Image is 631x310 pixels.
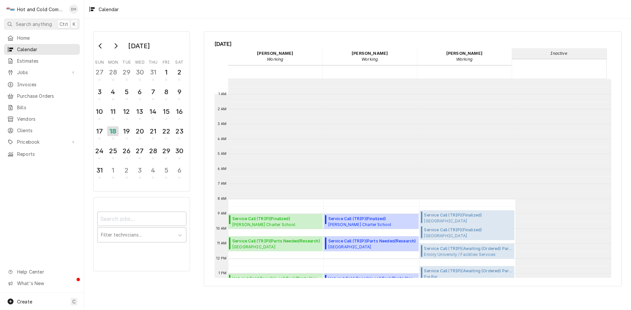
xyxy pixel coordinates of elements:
[4,136,80,147] a: Go to Pricebook
[161,126,171,136] div: 22
[161,87,171,97] div: 8
[322,48,417,65] div: David Harris - Working
[6,5,15,14] div: H
[135,146,145,156] div: 27
[93,57,106,65] th: Sunday
[122,107,132,116] div: 12
[328,244,417,249] span: [GEOGRAPHIC_DATA] Dining, [GEOGRAPHIC_DATA], [GEOGRAPHIC_DATA]
[122,165,132,175] div: 2
[420,225,515,240] div: [Service] Service Call (TRIP) Hampton Inn 116 Clairmont Ave., Decatur, GA 30030 ID: JOB-855 Statu...
[135,87,145,97] div: 6
[228,236,323,251] div: Service Call (TRIP)(Parts Needed/Research)[GEOGRAPHIC_DATA]Dining, [GEOGRAPHIC_DATA], [GEOGRAPHIC...
[228,214,323,229] div: Service Call (TRIP)(Finalized)[PERSON_NAME] Charter SchoolHigh School / [STREET_ADDRESS][PERSON_N...
[216,211,228,216] span: 9 AM
[550,51,567,56] em: Inactive
[108,146,118,156] div: 25
[324,236,419,251] div: [Service] Service Call (TRIP) Oglethorpe University Dining, Atlanta, ga ID: JOB-955 Status: Parts...
[4,278,80,289] a: Go to What's New
[328,238,417,244] span: Service Call (TRIP) ( Parts Needed/Research )
[324,214,419,229] div: [Service] Service Call (TRIP) Charles Drew Charter School High School / 300 Eva Davis Way SE, Atl...
[232,216,321,222] span: Service Call (TRIP) ( Finalized )
[424,274,512,279] span: Pie Bar Pie Bar Woodstock / [STREET_ADDRESS]
[148,87,158,97] div: 7
[215,226,228,231] span: 10 AM
[424,212,496,218] span: Service Call (TRIP) ( Finalized )
[122,87,132,97] div: 5
[94,165,105,175] div: 31
[216,241,228,246] span: 11 AM
[4,125,80,136] a: Clients
[108,87,118,97] div: 4
[216,107,228,112] span: 2 AM
[4,18,80,30] button: Search anythingCtrlK
[4,102,80,113] a: Bills
[420,244,515,259] div: [Service] Service Call (TRIP) Emory University / Facilities Services WMRB LAB 3312 / 101 Woodruff...
[94,107,105,116] div: 10
[446,51,482,56] strong: [PERSON_NAME]
[148,107,158,116] div: 14
[16,21,52,28] span: Search anything
[328,276,417,281] span: Hot and Cold Possible call Back ( Parts Needed/Research )
[174,107,184,116] div: 16
[126,40,152,52] div: [DATE]
[17,151,77,157] span: Reports
[17,104,77,111] span: Bills
[232,222,321,227] span: [PERSON_NAME] Charter School High School / [STREET_ADDRESS][PERSON_NAME]
[4,44,80,55] a: Calendar
[94,87,105,97] div: 3
[420,210,515,225] div: Service Call (TRIP)(Finalized)[GEOGRAPHIC_DATA][STREET_ADDRESS][PERSON_NAME]
[228,236,323,251] div: [Service] Service Call (TRIP) Oglethorpe University Dining, Atlanta, ga ID: JOB-955 Status: Parts...
[174,126,184,136] div: 23
[17,81,77,88] span: Invoices
[147,57,160,65] th: Thursday
[324,274,419,289] div: [Service] Hot and Cold Possible call Back Oglethorpe University Dining, Atlanta, ga ID: JOB-948 S...
[232,276,321,281] span: Hot and Cold Possible call Back ( Parts Needed/Research )
[97,206,186,249] div: Calendar Filters
[328,216,417,222] span: Service Call (TRIP) ( Finalized )
[108,107,118,116] div: 11
[424,233,496,238] span: [GEOGRAPHIC_DATA] [STREET_ADDRESS][PERSON_NAME]
[228,48,323,65] div: Daryl Harris - Working
[4,79,80,90] a: Invoices
[4,67,80,78] a: Go to Jobs
[174,87,184,97] div: 9
[420,244,515,259] div: Service Call (TRIP)(Awaiting (Ordered) Parts)Emory University / Facilities ServicesWMRB LAB [STRE...
[267,57,283,62] em: Working
[93,197,190,271] div: Calendar Filters
[148,146,158,156] div: 28
[232,244,321,249] span: [GEOGRAPHIC_DATA] Dining, [GEOGRAPHIC_DATA], [GEOGRAPHIC_DATA]
[216,136,228,142] span: 4 AM
[94,126,105,136] div: 17
[228,274,323,289] div: Hot and Cold Possible call Back(Parts Needed/Research)[GEOGRAPHIC_DATA]Dining, [GEOGRAPHIC_DATA],...
[122,146,132,156] div: 26
[135,67,145,77] div: 30
[216,166,228,172] span: 6 AM
[59,21,68,28] span: Ctrl
[17,93,77,99] span: Purchase Orders
[148,67,158,77] div: 31
[160,57,173,65] th: Friday
[107,126,119,136] div: 18
[17,280,76,287] span: What's New
[17,115,77,122] span: Vendors
[420,210,515,225] div: [Service] Service Call (TRIP) Hampton Inn 116 Clairmont Ave., Decatur, GA 30030 ID: JOB-840 Statu...
[93,31,190,192] div: Calendar Day Picker
[417,48,512,65] div: Jason Thomason - Working
[324,274,419,289] div: Hot and Cold Possible call Back(Parts Needed/Research)[GEOGRAPHIC_DATA]Dining, [GEOGRAPHIC_DATA],...
[135,126,145,136] div: 20
[4,32,80,43] a: Home
[108,165,118,175] div: 1
[352,51,388,56] strong: [PERSON_NAME]
[424,268,512,274] span: Service Call (TRIP) ( Awaiting (Ordered) Parts )
[216,121,228,127] span: 3 AM
[424,218,496,223] span: [GEOGRAPHIC_DATA] [STREET_ADDRESS][PERSON_NAME]
[17,57,77,64] span: Estimates
[94,67,105,77] div: 27
[106,57,120,65] th: Monday
[17,46,77,53] span: Calendar
[257,51,293,56] strong: [PERSON_NAME]
[4,114,80,124] a: Vendors
[148,126,158,136] div: 21
[424,246,512,252] span: Service Call (TRIP) ( Awaiting (Ordered) Parts )
[72,298,76,305] span: C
